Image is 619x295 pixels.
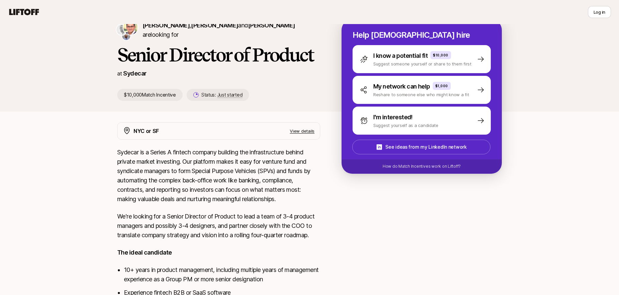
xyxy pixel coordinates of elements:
p: Status: [201,91,242,99]
img: Nik Talreja [117,24,127,35]
li: 10+ years in product management, including multiple years of management experience as a Group PM ... [124,265,320,284]
p: I'm interested! [373,113,413,122]
p: We're looking for a Senior Director of Product to lead a team of 3-4 product managers and possibl... [117,212,320,240]
p: See ideas from my LinkedIn network [385,143,466,151]
img: Shriram Bhashyam [123,20,138,35]
p: How do Match Incentives work on Liftoff? [383,163,461,169]
button: See ideas from my LinkedIn network [352,140,490,154]
p: View details [290,128,315,134]
span: [PERSON_NAME] [143,22,190,29]
p: My network can help [373,82,430,91]
button: Log in [588,6,611,18]
span: [PERSON_NAME] [191,22,238,29]
p: are looking for [143,21,320,39]
p: NYC or SF [134,127,159,135]
h1: Senior Director of Product [117,45,320,65]
span: Just started [217,92,243,98]
span: [PERSON_NAME] [248,22,295,29]
strong: The ideal candidate [117,249,172,256]
p: Suggest someone yourself or share to them first [373,60,471,67]
p: Help [DEMOGRAPHIC_DATA] hire [353,30,491,40]
span: , [190,22,238,29]
p: $10,000 [433,52,448,58]
p: Reshare to someone else who might know a fit [373,91,469,98]
span: and [238,22,295,29]
p: $1,000 [435,83,448,89]
img: Adam Hill [122,32,130,40]
p: Sydecar is a Series A fintech company building the infrastructure behind private market investing... [117,148,320,204]
p: I know a potential fit [373,51,428,60]
p: at [117,69,122,78]
a: Sydecar [123,70,146,77]
p: Suggest yourself as a candidate [373,122,438,129]
p: $10,000 Match Incentive [117,89,183,101]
